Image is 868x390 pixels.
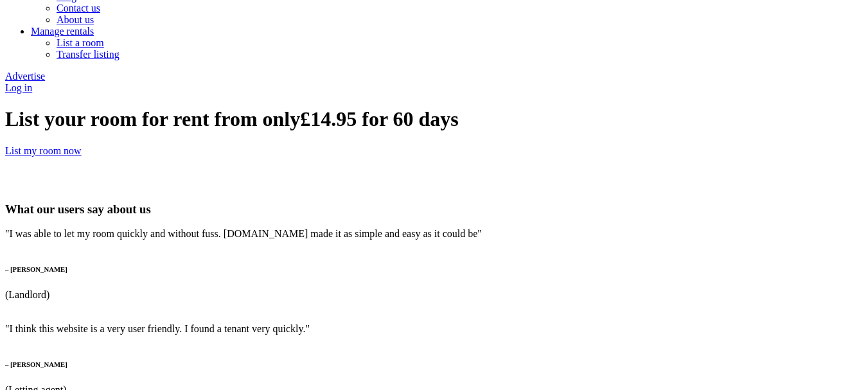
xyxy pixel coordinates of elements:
a: Manage rentals [31,26,94,37]
b: £14.95 [300,107,357,130]
iframe: Customer reviews powered by Trustpilot [5,157,863,190]
h6: – [PERSON_NAME] [5,360,863,368]
h3: What our users say about us [5,202,863,217]
span: for [362,107,387,130]
a: Advertise [5,71,45,82]
span: (Landlord) [5,289,49,300]
b: 60 days [393,107,459,130]
p: "I was able to let my room quickly and without fuss. [DOMAIN_NAME] made it as simple and easy as ... [5,228,863,249]
a: Transfer listing [57,49,120,60]
a: Log in [5,82,32,93]
a: Contact us [57,3,100,13]
p: "I think this website is a very user friendly. I found a tenant very quickly." [5,323,863,344]
a: About us [57,14,94,25]
h1: List your room for rent from only [5,107,863,131]
h6: – [PERSON_NAME] [5,265,863,273]
a: List my room now [5,145,82,156]
a: List a room [57,37,104,48]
